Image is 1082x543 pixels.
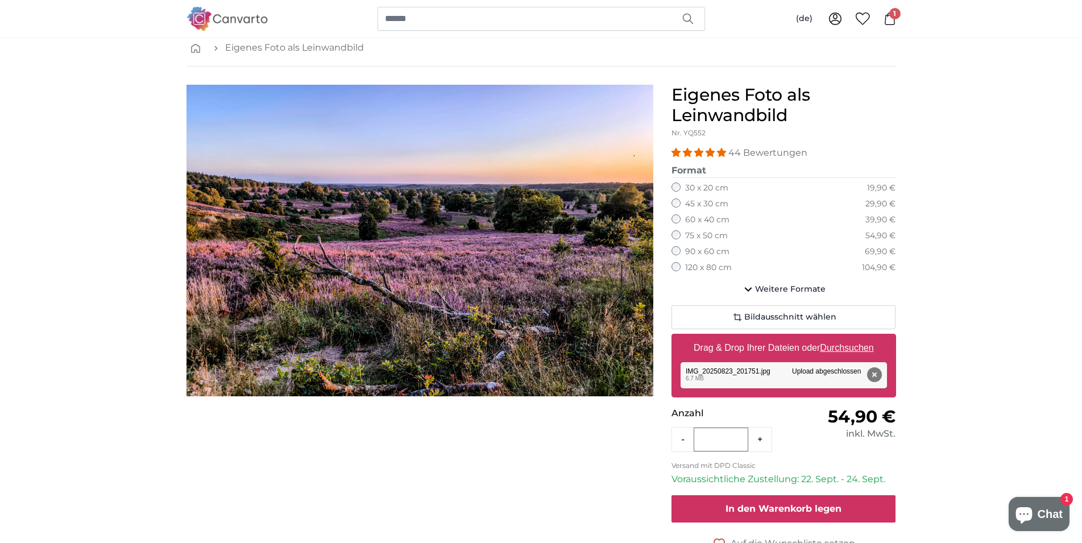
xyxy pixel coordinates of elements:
[748,428,772,451] button: +
[671,278,896,301] button: Weitere Formate
[744,312,836,323] span: Bildausschnitt wählen
[671,305,896,329] button: Bildausschnitt wählen
[685,198,728,210] label: 45 x 30 cm
[671,472,896,486] p: Voraussichtliche Zustellung: 22. Sept. - 24. Sept.
[685,214,729,226] label: 60 x 40 cm
[671,495,896,523] button: In den Warenkorb legen
[728,147,807,158] span: 44 Bewertungen
[671,164,896,178] legend: Format
[726,503,841,514] span: In den Warenkorb legen
[671,85,896,126] h1: Eigenes Foto als Leinwandbild
[865,198,896,210] div: 29,90 €
[783,427,896,441] div: inkl. MwSt.
[1005,497,1073,534] inbox-online-store-chat: Onlineshop-Chat von Shopify
[820,343,873,353] u: Durchsuchen
[865,230,896,242] div: 54,90 €
[671,461,896,470] p: Versand mit DPD Classic
[685,246,729,258] label: 90 x 60 cm
[186,30,896,67] nav: breadcrumbs
[689,337,878,359] label: Drag & Drop Ihrer Dateien oder
[685,183,728,194] label: 30 x 20 cm
[671,129,706,137] span: Nr. YQ552
[685,230,728,242] label: 75 x 50 cm
[186,85,653,396] div: 1 of 1
[685,262,732,273] label: 120 x 80 cm
[828,406,896,427] span: 54,90 €
[186,85,653,396] img: personalised-canvas-print
[225,41,364,55] a: Eigenes Foto als Leinwandbild
[865,246,896,258] div: 69,90 €
[862,262,896,273] div: 104,90 €
[672,428,694,451] button: -
[889,8,901,19] span: 1
[867,183,896,194] div: 19,90 €
[671,407,783,420] p: Anzahl
[865,214,896,226] div: 39,90 €
[186,7,268,30] img: Canvarto
[787,9,822,29] button: (de)
[671,147,728,158] span: 4.93 stars
[755,284,826,295] span: Weitere Formate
